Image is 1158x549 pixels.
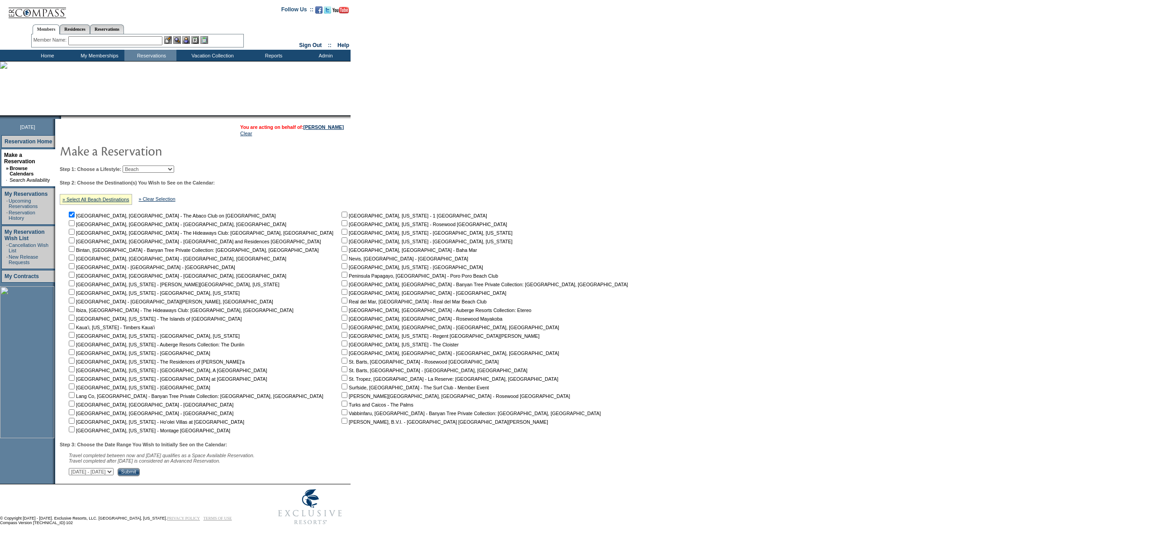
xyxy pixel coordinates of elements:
nobr: [GEOGRAPHIC_DATA], [US_STATE] - [GEOGRAPHIC_DATA] [340,265,483,270]
a: Follow us on Twitter [324,9,331,14]
nobr: Kaua'i, [US_STATE] - Timbers Kaua'i [67,325,155,330]
nobr: [GEOGRAPHIC_DATA], [US_STATE] - The Residences of [PERSON_NAME]'a [67,359,245,364]
nobr: [GEOGRAPHIC_DATA], [US_STATE] - [PERSON_NAME][GEOGRAPHIC_DATA], [US_STATE] [67,282,280,287]
a: My Reservations [5,191,47,197]
nobr: [GEOGRAPHIC_DATA], [GEOGRAPHIC_DATA] - Rosewood Mayakoba [340,316,503,322]
nobr: Surfside, [GEOGRAPHIC_DATA] - The Surf Club - Member Event [340,385,489,390]
nobr: [GEOGRAPHIC_DATA], [US_STATE] - The Cloister [340,342,459,347]
nobr: [GEOGRAPHIC_DATA], [US_STATE] - [GEOGRAPHIC_DATA], [US_STATE] [67,333,240,339]
a: My Contracts [5,273,39,279]
nobr: Lang Co, [GEOGRAPHIC_DATA] - Banyan Tree Private Collection: [GEOGRAPHIC_DATA], [GEOGRAPHIC_DATA] [67,393,323,399]
nobr: Travel completed after [DATE] is considered an Advanced Reservation. [69,458,220,464]
nobr: Ibiza, [GEOGRAPHIC_DATA] - The Hideaways Club: [GEOGRAPHIC_DATA], [GEOGRAPHIC_DATA] [67,308,294,313]
nobr: [GEOGRAPHIC_DATA], [US_STATE] - [GEOGRAPHIC_DATA], A [GEOGRAPHIC_DATA] [67,368,267,373]
nobr: [GEOGRAPHIC_DATA], [GEOGRAPHIC_DATA] - [GEOGRAPHIC_DATA] [67,411,233,416]
nobr: [GEOGRAPHIC_DATA], [GEOGRAPHIC_DATA] - Auberge Resorts Collection: Etereo [340,308,532,313]
img: View [173,36,181,44]
nobr: [GEOGRAPHIC_DATA], [GEOGRAPHIC_DATA] - [GEOGRAPHIC_DATA], [GEOGRAPHIC_DATA] [67,222,286,227]
b: Step 2: Choose the Destination(s) You Wish to See on the Calendar: [60,180,215,185]
td: Vacation Collection [176,50,247,61]
nobr: St. Barts, [GEOGRAPHIC_DATA] - Rosewood [GEOGRAPHIC_DATA] [340,359,498,364]
a: New Release Requests [9,254,38,265]
nobr: [GEOGRAPHIC_DATA], [GEOGRAPHIC_DATA] - [GEOGRAPHIC_DATA], [GEOGRAPHIC_DATA] [67,273,286,279]
nobr: [GEOGRAPHIC_DATA], [GEOGRAPHIC_DATA] - Banyan Tree Private Collection: [GEOGRAPHIC_DATA], [GEOGRA... [340,282,628,287]
nobr: Turks and Caicos - The Palms [340,402,413,407]
span: [DATE] [20,124,35,130]
img: Reservations [191,36,199,44]
nobr: [GEOGRAPHIC_DATA], [US_STATE] - [GEOGRAPHIC_DATA], [US_STATE] [340,230,513,236]
a: Subscribe to our YouTube Channel [332,9,349,14]
nobr: [GEOGRAPHIC_DATA], [GEOGRAPHIC_DATA] - [GEOGRAPHIC_DATA], [GEOGRAPHIC_DATA] [67,256,286,261]
a: My Reservation Wish List [5,229,45,241]
a: Make a Reservation [4,152,35,165]
a: Help [337,42,349,48]
nobr: [GEOGRAPHIC_DATA], [US_STATE] - Auberge Resorts Collection: The Dunlin [67,342,244,347]
span: :: [328,42,332,48]
td: My Memberships [72,50,124,61]
td: Follow Us :: [281,5,313,16]
a: PRIVACY POLICY [167,516,200,521]
b: Step 1: Choose a Lifestyle: [60,166,121,172]
a: Browse Calendars [9,166,33,176]
nobr: [GEOGRAPHIC_DATA], [US_STATE] - The Islands of [GEOGRAPHIC_DATA] [67,316,242,322]
nobr: [GEOGRAPHIC_DATA], [GEOGRAPHIC_DATA] - [GEOGRAPHIC_DATA] [340,290,506,296]
nobr: Nevis, [GEOGRAPHIC_DATA] - [GEOGRAPHIC_DATA] [340,256,468,261]
nobr: Vabbinfaru, [GEOGRAPHIC_DATA] - Banyan Tree Private Collection: [GEOGRAPHIC_DATA], [GEOGRAPHIC_DATA] [340,411,601,416]
a: Sign Out [299,42,322,48]
td: Admin [299,50,351,61]
b: Step 3: Choose the Date Range You Wish to Initially See on the Calendar: [60,442,227,447]
nobr: [GEOGRAPHIC_DATA], [GEOGRAPHIC_DATA] - Baha Mar [340,247,477,253]
nobr: [GEOGRAPHIC_DATA] - [GEOGRAPHIC_DATA][PERSON_NAME], [GEOGRAPHIC_DATA] [67,299,273,304]
b: » [6,166,9,171]
nobr: Real del Mar, [GEOGRAPHIC_DATA] - Real del Mar Beach Club [340,299,487,304]
span: You are acting on behalf of: [240,124,344,130]
a: Reservation History [9,210,35,221]
td: Reports [247,50,299,61]
nobr: [GEOGRAPHIC_DATA], [US_STATE] - Rosewood [GEOGRAPHIC_DATA] [340,222,507,227]
nobr: [GEOGRAPHIC_DATA], [US_STATE] - [GEOGRAPHIC_DATA] at [GEOGRAPHIC_DATA] [67,376,267,382]
nobr: [GEOGRAPHIC_DATA], [US_STATE] - Ho'olei Villas at [GEOGRAPHIC_DATA] [67,419,244,425]
a: » Clear Selection [139,196,176,202]
img: promoShadowLeftCorner.gif [58,115,61,119]
nobr: [GEOGRAPHIC_DATA], [US_STATE] - [GEOGRAPHIC_DATA], [US_STATE] [340,239,513,244]
nobr: [GEOGRAPHIC_DATA], [US_STATE] - [GEOGRAPHIC_DATA], [US_STATE] [67,290,240,296]
img: b_calculator.gif [200,36,208,44]
img: Exclusive Resorts [270,484,351,530]
nobr: St. Barts, [GEOGRAPHIC_DATA] - [GEOGRAPHIC_DATA], [GEOGRAPHIC_DATA] [340,368,527,373]
a: Cancellation Wish List [9,242,48,253]
td: · [6,254,8,265]
img: Become our fan on Facebook [315,6,323,14]
img: Subscribe to our YouTube Channel [332,7,349,14]
a: Become our fan on Facebook [315,9,323,14]
nobr: St. Tropez, [GEOGRAPHIC_DATA] - La Reserve: [GEOGRAPHIC_DATA], [GEOGRAPHIC_DATA] [340,376,558,382]
td: · [6,210,8,221]
a: Reservations [90,24,124,34]
td: · [6,177,9,183]
nobr: [PERSON_NAME][GEOGRAPHIC_DATA], [GEOGRAPHIC_DATA] - Rosewood [GEOGRAPHIC_DATA] [340,393,570,399]
nobr: [GEOGRAPHIC_DATA], [GEOGRAPHIC_DATA] - [GEOGRAPHIC_DATA], [GEOGRAPHIC_DATA] [340,325,559,330]
nobr: [GEOGRAPHIC_DATA], [US_STATE] - Regent [GEOGRAPHIC_DATA][PERSON_NAME] [340,333,540,339]
a: TERMS OF USE [204,516,232,521]
img: b_edit.gif [164,36,172,44]
img: Follow us on Twitter [324,6,331,14]
input: Submit [118,468,140,476]
img: Impersonate [182,36,190,44]
td: · [6,242,8,253]
nobr: [GEOGRAPHIC_DATA], [US_STATE] - [GEOGRAPHIC_DATA] [67,385,210,390]
a: Search Availability [9,177,50,183]
td: · [6,198,8,209]
nobr: [GEOGRAPHIC_DATA], [GEOGRAPHIC_DATA] - [GEOGRAPHIC_DATA] and Residences [GEOGRAPHIC_DATA] [67,239,321,244]
nobr: [GEOGRAPHIC_DATA] - [GEOGRAPHIC_DATA] - [GEOGRAPHIC_DATA] [67,265,235,270]
a: Residences [60,24,90,34]
a: » Select All Beach Destinations [62,197,129,202]
a: Clear [240,131,252,136]
nobr: [GEOGRAPHIC_DATA], [US_STATE] - [GEOGRAPHIC_DATA] [67,350,210,356]
nobr: [GEOGRAPHIC_DATA], [GEOGRAPHIC_DATA] - The Hideaways Club: [GEOGRAPHIC_DATA], [GEOGRAPHIC_DATA] [67,230,333,236]
nobr: Peninsula Papagayo, [GEOGRAPHIC_DATA] - Poro Poro Beach Club [340,273,498,279]
img: pgTtlMakeReservation.gif [60,142,241,160]
a: Members [33,24,60,34]
span: Travel completed between now and [DATE] qualifies as a Space Available Reservation. [69,453,255,458]
a: [PERSON_NAME] [304,124,344,130]
nobr: Bintan, [GEOGRAPHIC_DATA] - Banyan Tree Private Collection: [GEOGRAPHIC_DATA], [GEOGRAPHIC_DATA] [67,247,319,253]
nobr: [GEOGRAPHIC_DATA], [GEOGRAPHIC_DATA] - The Abaco Club on [GEOGRAPHIC_DATA] [67,213,276,218]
